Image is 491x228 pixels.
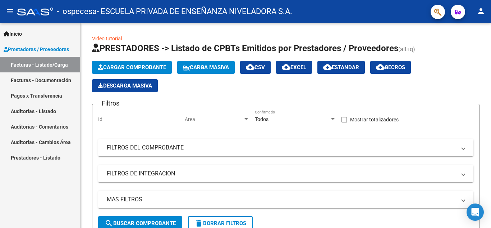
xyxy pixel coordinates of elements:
span: PRESTADORES -> Listado de CPBTs Emitidos por Prestadores / Proveedores [92,43,398,53]
button: Descarga Masiva [92,79,158,92]
span: Area [185,116,243,122]
span: CSV [246,64,265,71]
span: Gecros [376,64,405,71]
span: Cargar Comprobante [98,64,166,71]
span: Buscar Comprobante [105,220,176,227]
span: - ESCUELA PRIVADA DE ENSEÑANZA NIVELADORA S.A. [97,4,292,19]
mat-icon: search [105,219,113,228]
mat-panel-title: MAS FILTROS [107,196,456,204]
mat-icon: cloud_download [246,63,254,71]
mat-expansion-panel-header: MAS FILTROS [98,191,473,208]
span: Todos [255,116,269,122]
span: Borrar Filtros [194,220,246,227]
mat-panel-title: FILTROS DEL COMPROBANTE [107,144,456,152]
button: CSV [240,61,271,74]
span: Carga Masiva [183,64,229,71]
span: Prestadores / Proveedores [4,45,69,53]
mat-expansion-panel-header: FILTROS DEL COMPROBANTE [98,139,473,156]
app-download-masive: Descarga masiva de comprobantes (adjuntos) [92,79,158,92]
mat-icon: menu [6,7,14,15]
div: Open Intercom Messenger [467,204,484,221]
h3: Filtros [98,98,123,108]
span: Descarga Masiva [98,82,152,89]
button: EXCEL [276,61,312,74]
mat-icon: cloud_download [282,63,290,71]
button: Carga Masiva [177,61,235,74]
span: Mostrar totalizadores [350,115,399,124]
button: Estandar [317,61,365,74]
mat-icon: cloud_download [323,63,332,71]
span: - ospecesa [57,4,97,19]
span: (alt+q) [398,46,415,53]
mat-icon: delete [194,219,203,228]
mat-icon: cloud_download [376,63,385,71]
mat-expansion-panel-header: FILTROS DE INTEGRACION [98,165,473,182]
button: Cargar Comprobante [92,61,172,74]
a: Video tutorial [92,36,122,41]
span: EXCEL [282,64,306,71]
mat-panel-title: FILTROS DE INTEGRACION [107,170,456,178]
span: Estandar [323,64,359,71]
mat-icon: person [477,7,485,15]
button: Gecros [370,61,411,74]
span: Inicio [4,30,22,38]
